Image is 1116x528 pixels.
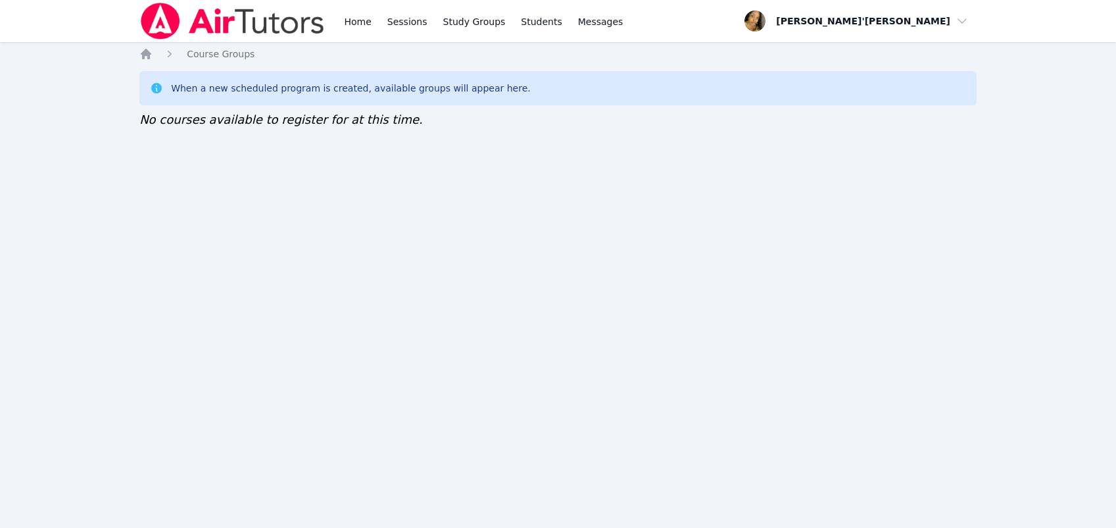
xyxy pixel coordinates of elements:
[139,113,423,126] span: No courses available to register for at this time.
[187,49,255,59] span: Course Groups
[578,15,623,28] span: Messages
[139,3,326,40] img: Air Tutors
[171,82,531,95] div: When a new scheduled program is created, available groups will appear here.
[187,47,255,61] a: Course Groups
[139,47,977,61] nav: Breadcrumb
